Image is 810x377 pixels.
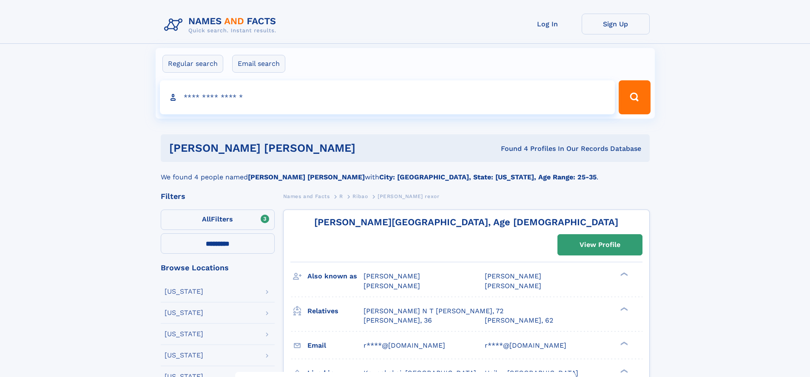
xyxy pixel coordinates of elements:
div: [US_STATE] [165,288,203,295]
b: [PERSON_NAME] [PERSON_NAME] [248,173,365,181]
img: Logo Names and Facts [161,14,283,37]
b: City: [GEOGRAPHIC_DATA], State: [US_STATE], Age Range: 25-35 [379,173,597,181]
h3: Also known as [307,269,364,283]
span: R [339,193,343,199]
label: Regular search [162,55,223,73]
a: Names and Facts [283,191,330,201]
span: [PERSON_NAME] [364,282,420,290]
span: All [202,215,211,223]
a: Sign Up [582,14,650,34]
span: [PERSON_NAME] [485,272,541,280]
h1: [PERSON_NAME] [PERSON_NAME] [169,143,428,153]
h3: Relatives [307,304,364,318]
h3: Email [307,338,364,353]
div: Found 4 Profiles In Our Records Database [428,144,641,153]
div: We found 4 people named with . [161,162,650,182]
a: [PERSON_NAME], 36 [364,316,432,325]
span: [PERSON_NAME] [364,272,420,280]
a: [PERSON_NAME][GEOGRAPHIC_DATA], Age [DEMOGRAPHIC_DATA] [314,217,618,227]
div: View Profile [580,235,620,255]
label: Email search [232,55,285,73]
div: ❯ [618,368,628,374]
a: Ribao [352,191,368,201]
div: Filters [161,193,275,200]
a: [PERSON_NAME], 62 [485,316,553,325]
span: [PERSON_NAME] rexor [378,193,439,199]
div: ❯ [618,272,628,277]
div: [US_STATE] [165,331,203,337]
div: [US_STATE] [165,352,203,359]
span: Haiku, [GEOGRAPHIC_DATA] [485,369,578,377]
span: Kaunakakai, [GEOGRAPHIC_DATA] [364,369,476,377]
label: Filters [161,210,275,230]
a: [PERSON_NAME] N T [PERSON_NAME], 72 [364,306,503,316]
a: View Profile [558,235,642,255]
span: Ribao [352,193,368,199]
input: search input [160,80,615,114]
span: [PERSON_NAME] [485,282,541,290]
button: Search Button [619,80,650,114]
a: Log In [514,14,582,34]
div: ❯ [618,340,628,346]
div: Browse Locations [161,264,275,272]
a: R [339,191,343,201]
div: [US_STATE] [165,309,203,316]
div: ❯ [618,306,628,312]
